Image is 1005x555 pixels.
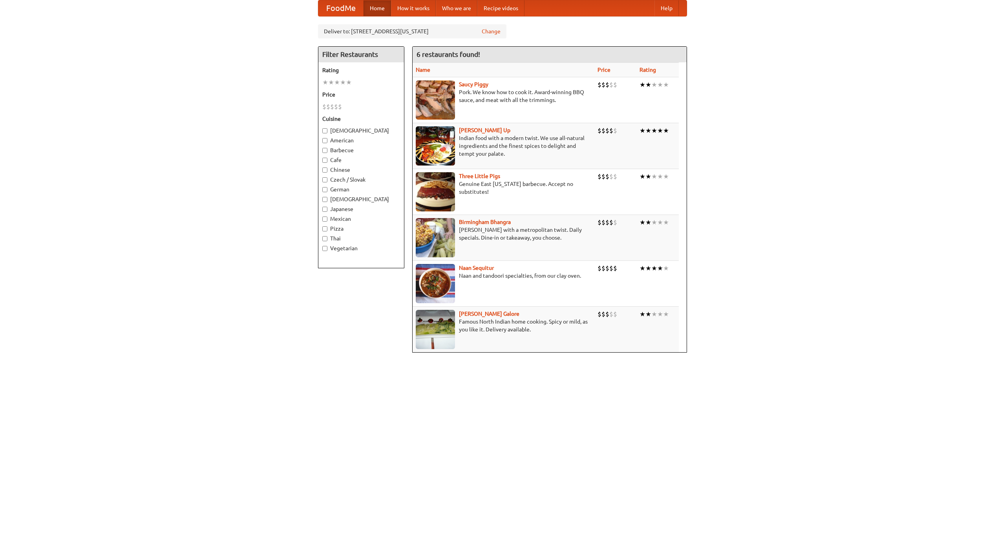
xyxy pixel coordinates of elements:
[605,126,609,135] li: $
[322,215,400,223] label: Mexican
[391,0,436,16] a: How it works
[640,126,645,135] li: ★
[334,78,340,87] li: ★
[322,217,327,222] input: Mexican
[663,126,669,135] li: ★
[663,172,669,181] li: ★
[459,265,494,271] a: Naan Sequitur
[322,158,327,163] input: Cafe
[416,88,591,104] p: Pork. We know how to cook it. Award-winning BBQ sauce, and meat with all the trimmings.
[657,264,663,273] li: ★
[318,0,364,16] a: FoodMe
[334,102,338,111] li: $
[322,226,327,231] input: Pizza
[663,80,669,89] li: ★
[322,246,327,251] input: Vegetarian
[605,172,609,181] li: $
[645,218,651,227] li: ★
[605,218,609,227] li: $
[459,173,500,179] a: Three Little Pigs
[657,80,663,89] li: ★
[346,78,352,87] li: ★
[459,219,511,225] a: Birmingham Bhangra
[416,264,455,303] img: naansequitur.jpg
[601,172,605,181] li: $
[459,127,510,133] a: [PERSON_NAME] Up
[322,127,400,135] label: [DEMOGRAPHIC_DATA]
[613,310,617,318] li: $
[322,148,327,153] input: Barbecue
[322,207,327,212] input: Japanese
[605,264,609,273] li: $
[322,186,400,193] label: German
[322,78,328,87] li: ★
[645,126,651,135] li: ★
[416,67,430,73] a: Name
[654,0,679,16] a: Help
[322,136,400,144] label: American
[322,236,327,241] input: Thai
[322,187,327,192] input: German
[598,264,601,273] li: $
[322,205,400,213] label: Japanese
[322,195,400,203] label: [DEMOGRAPHIC_DATA]
[416,272,591,280] p: Naan and tandoori specialties, from our clay oven.
[605,80,609,89] li: $
[416,134,591,158] p: Indian food with a modern twist. We use all-natural ingredients and the finest spices to delight ...
[663,264,669,273] li: ★
[609,218,613,227] li: $
[645,80,651,89] li: ★
[436,0,477,16] a: Who we are
[322,235,400,242] label: Thai
[328,78,334,87] li: ★
[322,91,400,98] h5: Price
[459,81,488,87] a: Saucy Piggy
[651,310,657,318] li: ★
[605,310,609,318] li: $
[416,180,591,196] p: Genuine East [US_STATE] barbecue. Accept no substitutes!
[598,310,601,318] li: $
[613,80,617,89] li: $
[416,310,455,349] img: currygalore.jpg
[318,47,404,62] h4: Filter Restaurants
[416,226,591,242] p: [PERSON_NAME] with a metropolitan twist. Daily specials. Dine-in or takeaway, you choose.
[598,172,601,181] li: $
[640,80,645,89] li: ★
[416,126,455,166] img: curryup.jpg
[322,146,400,154] label: Barbecue
[609,172,613,181] li: $
[340,78,346,87] li: ★
[657,172,663,181] li: ★
[417,51,480,58] ng-pluralize: 6 restaurants found!
[601,218,605,227] li: $
[416,218,455,257] img: bhangra.jpg
[322,102,326,111] li: $
[640,264,645,273] li: ★
[651,218,657,227] li: ★
[657,126,663,135] li: ★
[322,66,400,74] h5: Rating
[459,311,519,317] a: [PERSON_NAME] Galore
[322,128,327,133] input: [DEMOGRAPHIC_DATA]
[598,67,610,73] a: Price
[651,80,657,89] li: ★
[318,24,506,38] div: Deliver to: [STREET_ADDRESS][US_STATE]
[609,264,613,273] li: $
[416,318,591,333] p: Famous North Indian home cooking. Spicy or mild, as you like it. Delivery available.
[322,176,400,184] label: Czech / Slovak
[609,80,613,89] li: $
[609,310,613,318] li: $
[609,126,613,135] li: $
[326,102,330,111] li: $
[613,172,617,181] li: $
[477,0,524,16] a: Recipe videos
[651,264,657,273] li: ★
[601,80,605,89] li: $
[613,126,617,135] li: $
[364,0,391,16] a: Home
[322,197,327,202] input: [DEMOGRAPHIC_DATA]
